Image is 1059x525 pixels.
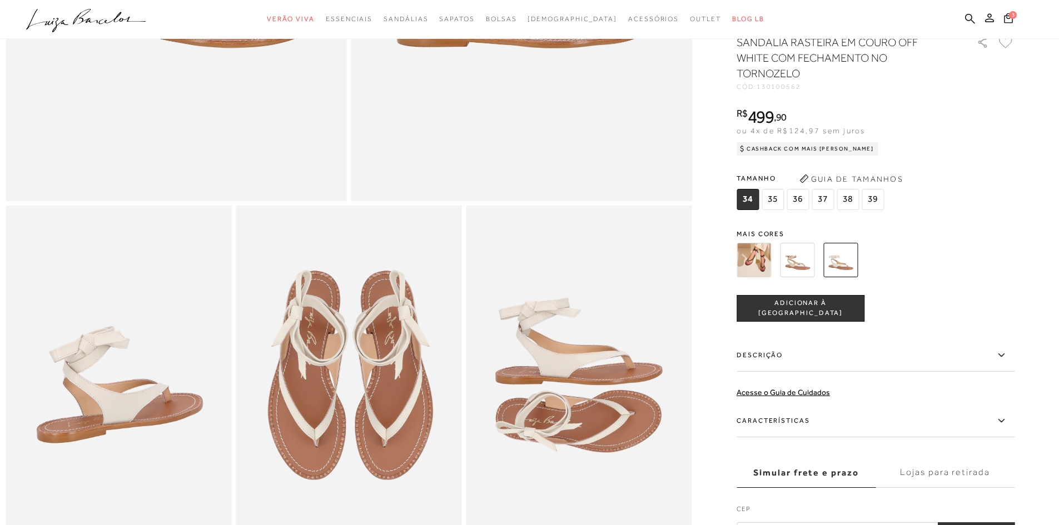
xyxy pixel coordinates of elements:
[737,142,878,156] div: Cashback com Mais [PERSON_NAME]
[326,15,372,23] span: Essenciais
[737,170,887,187] span: Tamanho
[690,9,721,29] a: noSubCategoriesText
[737,189,759,210] span: 34
[737,108,748,118] i: R$
[1001,12,1016,27] button: 3
[737,231,1015,237] span: Mais cores
[737,388,830,397] a: Acesse o Guia de Cuidados
[812,189,834,210] span: 37
[762,189,784,210] span: 35
[690,15,721,23] span: Outlet
[823,243,858,277] img: SANDÁLIA RASTEIRA EM COURO OFF WHITE COM FECHAMENTO NO TORNOZELO
[737,405,1015,437] label: Características
[267,15,315,23] span: Verão Viva
[384,9,428,29] a: noSubCategoriesText
[486,9,517,29] a: noSubCategoriesText
[384,15,428,23] span: Sandálias
[737,83,959,90] div: CÓD:
[1009,11,1017,19] span: 3
[439,15,474,23] span: Sapatos
[737,458,876,488] label: Simular frete e prazo
[737,126,865,135] span: ou 4x de R$124,97 sem juros
[748,107,774,127] span: 499
[486,15,517,23] span: Bolsas
[776,111,787,123] span: 90
[628,9,679,29] a: noSubCategoriesText
[732,9,764,29] a: BLOG LB
[737,339,1015,372] label: Descrição
[737,295,864,322] button: ADICIONAR À [GEOGRAPHIC_DATA]
[737,298,864,318] span: ADICIONAR À [GEOGRAPHIC_DATA]
[737,504,1015,519] label: CEP
[732,15,764,23] span: BLOG LB
[757,83,801,91] span: 130100562
[787,189,809,210] span: 36
[628,15,679,23] span: Acessórios
[326,9,372,29] a: noSubCategoriesText
[528,9,617,29] a: noSubCategoriesText
[737,243,771,277] img: SANDÁLIA DE DEDO EM CAMURÇA CAFÉ COM AMARRAÇÃO NO TORNOZELO
[737,34,945,81] h1: SANDÁLIA RASTEIRA EM COURO OFF WHITE COM FECHAMENTO NO TORNOZELO
[876,458,1015,488] label: Lojas para retirada
[774,112,787,122] i: ,
[862,189,884,210] span: 39
[837,189,859,210] span: 38
[780,243,814,277] img: SANDÁLIA DE DEDO EM METALIZADO DOURADO COM AMARRAÇÃO NO TORNOZELO
[796,170,907,188] button: Guia de Tamanhos
[528,15,617,23] span: [DEMOGRAPHIC_DATA]
[439,9,474,29] a: noSubCategoriesText
[267,9,315,29] a: noSubCategoriesText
